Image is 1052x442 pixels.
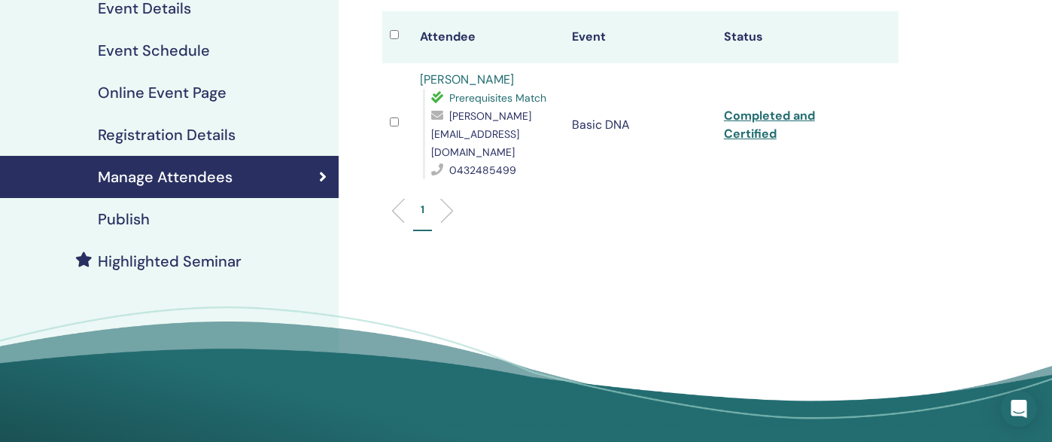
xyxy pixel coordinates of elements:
[449,163,516,177] span: 0432485499
[716,11,868,63] th: Status
[724,108,815,142] a: Completed and Certified
[98,168,233,186] h4: Manage Attendees
[98,41,210,59] h4: Event Schedule
[98,252,242,270] h4: Highlighted Seminar
[98,210,150,228] h4: Publish
[1001,391,1037,427] div: Open Intercom Messenger
[564,63,716,187] td: Basic DNA
[449,91,546,105] span: Prerequisites Match
[412,11,564,63] th: Attendee
[421,202,424,218] p: 1
[98,84,227,102] h4: Online Event Page
[98,126,236,144] h4: Registration Details
[431,109,531,159] span: [PERSON_NAME][EMAIL_ADDRESS][DOMAIN_NAME]
[420,72,514,87] a: [PERSON_NAME]
[564,11,716,63] th: Event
